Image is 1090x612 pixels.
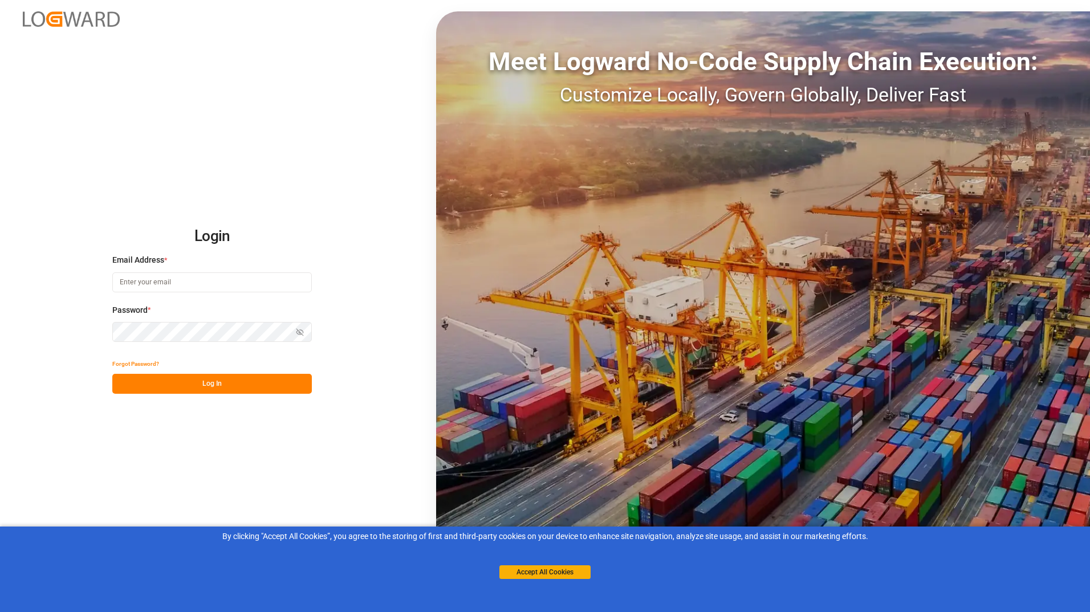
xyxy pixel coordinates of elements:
img: Logward_new_orange.png [23,11,120,27]
button: Log In [112,374,312,394]
h2: Login [112,218,312,255]
div: By clicking "Accept All Cookies”, you agree to the storing of first and third-party cookies on yo... [8,531,1082,542]
div: Customize Locally, Govern Globally, Deliver Fast [436,80,1090,109]
span: Password [112,304,148,316]
button: Forgot Password? [112,354,159,374]
div: Meet Logward No-Code Supply Chain Execution: [436,43,1090,80]
button: Accept All Cookies [499,565,591,579]
input: Enter your email [112,272,312,292]
span: Email Address [112,254,164,266]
